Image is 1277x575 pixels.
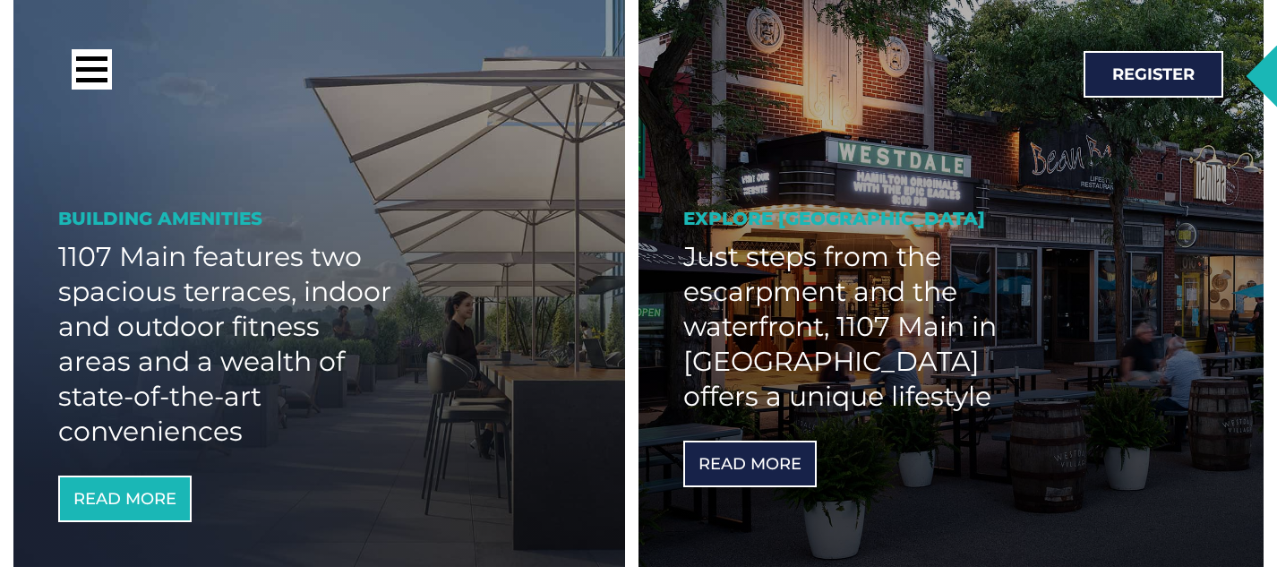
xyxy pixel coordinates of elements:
[683,207,1219,230] h2: Explore [GEOGRAPHIC_DATA]
[698,456,801,472] span: Read More
[1084,51,1223,98] a: Register
[73,491,176,507] span: Read More
[1112,66,1195,82] span: Register
[683,441,817,487] a: Read More
[58,239,392,449] h2: 1107 Main features two spacious terraces, indoor and outdoor fitness areas and a wealth of state-...
[58,476,192,522] a: Read More
[683,239,1026,414] h2: Just steps from the escarpment and the waterfront, 1107 Main in [GEOGRAPHIC_DATA] offers a unique...
[58,207,580,230] h2: Building Amenities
